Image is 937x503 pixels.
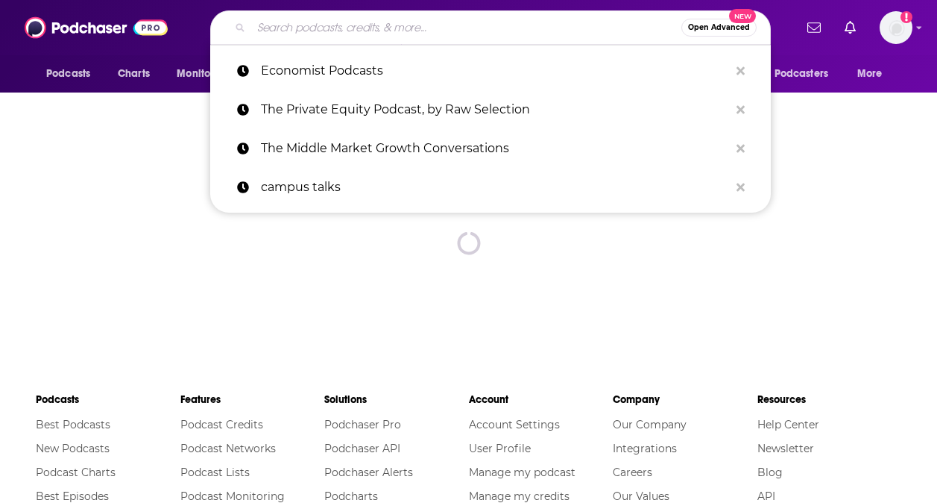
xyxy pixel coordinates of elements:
a: Newsletter [757,442,814,455]
li: Account [469,387,613,413]
span: New [729,9,756,23]
a: Podcast Credits [180,418,263,431]
p: Economist Podcasts [261,51,729,90]
a: The Middle Market Growth Conversations [210,129,771,168]
input: Search podcasts, credits, & more... [251,16,681,40]
a: Show notifications dropdown [801,15,827,40]
a: Podcharts [324,490,378,503]
a: Blog [757,466,783,479]
span: Open Advanced [688,24,750,31]
li: Podcasts [36,387,180,413]
button: open menu [166,60,249,88]
a: Account Settings [469,418,560,431]
li: Solutions [324,387,469,413]
a: Our Values [613,490,669,503]
a: Podchaser Alerts [324,466,413,479]
a: Show notifications dropdown [839,15,862,40]
li: Features [180,387,325,413]
p: The Middle Market Growth Conversations [261,129,729,168]
span: Logged in as tessvanden [880,11,912,44]
a: Economist Podcasts [210,51,771,90]
a: campus talks [210,168,771,207]
a: Our Company [613,418,687,431]
button: open menu [747,60,850,88]
button: Open AdvancedNew [681,19,757,37]
a: User Profile [469,442,531,455]
a: Careers [613,466,652,479]
a: New Podcasts [36,442,110,455]
a: Podcast Lists [180,466,250,479]
a: Help Center [757,418,819,431]
a: Podcast Charts [36,466,116,479]
a: Podcast Networks [180,442,276,455]
span: Podcasts [46,63,90,84]
a: Manage my podcast [469,466,575,479]
a: Manage my credits [469,490,570,503]
a: Charts [108,60,159,88]
svg: Add a profile image [900,11,912,23]
img: User Profile [880,11,912,44]
li: Resources [757,387,902,413]
a: Integrations [613,442,677,455]
img: Podchaser - Follow, Share and Rate Podcasts [25,13,168,42]
button: open menu [847,60,901,88]
a: Podcast Monitoring [180,490,285,503]
p: The Private Equity Podcast, by Raw Selection [261,90,729,129]
div: Search podcasts, credits, & more... [210,10,771,45]
a: Best Episodes [36,490,109,503]
a: The Private Equity Podcast, by Raw Selection [210,90,771,129]
p: campus talks [261,168,729,207]
span: Charts [118,63,150,84]
a: Best Podcasts [36,418,110,431]
a: API [757,490,775,503]
button: open menu [36,60,110,88]
span: Monitoring [177,63,230,84]
a: Podchaser Pro [324,418,401,431]
span: More [857,63,883,84]
li: Company [613,387,757,413]
a: Podchaser API [324,442,400,455]
button: Show profile menu [880,11,912,44]
span: For Podcasters [757,63,828,84]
